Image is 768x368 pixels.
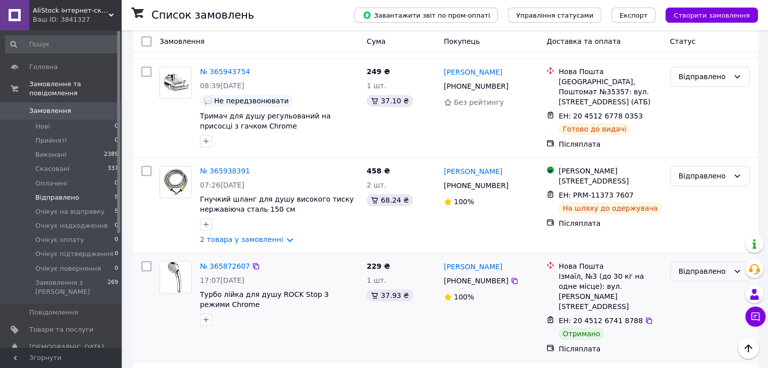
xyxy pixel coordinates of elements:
[29,63,58,72] span: Головна
[108,164,118,173] span: 337
[655,11,758,19] a: Створити замовлення
[104,150,118,159] span: 2389
[33,6,109,15] span: AliStock інтернет-склад-магазин смартфони, планшети, повербанки, зарядні станції, товари для дому
[160,67,192,99] a: Фото товару
[558,202,661,214] div: На шляху до одержувача
[454,198,474,206] span: 100%
[115,250,118,259] span: 0
[35,250,113,259] span: Очікує підтвердження
[160,166,191,198] img: Фото товару
[115,221,118,230] span: 0
[679,266,729,277] div: Відправлено
[115,193,118,202] span: 9
[611,8,656,23] button: Експорт
[108,278,118,296] span: 269
[516,12,593,19] span: Управління статусами
[115,207,118,216] span: 5
[367,262,390,270] span: 229 ₴
[558,191,633,199] span: ЕН: PRM-11373 7607
[738,338,759,359] button: Наверх
[546,37,621,45] span: Доставка та оплата
[367,37,385,45] span: Cума
[558,166,661,176] div: [PERSON_NAME]
[200,262,250,270] a: № 365872607
[5,35,119,53] input: Пошук
[115,264,118,273] span: 0
[35,164,70,173] span: Скасовані
[367,82,386,90] span: 1 шт.
[679,71,729,82] div: Відправлено
[558,218,661,228] div: Післяплата
[29,308,78,317] span: Повідомлення
[558,112,643,120] span: ЕН: 20 4512 6778 0353
[558,176,661,186] div: [STREET_ADDRESS]
[665,8,758,23] button: Створити замовлення
[151,9,254,21] h1: Список замовлень
[444,166,502,176] a: [PERSON_NAME]
[558,328,604,340] div: Отримано
[363,11,490,20] span: Завантажити звіт по пром-оплаті
[29,343,104,352] span: [DEMOGRAPHIC_DATA]
[442,178,510,193] div: [PHONE_NUMBER]
[558,344,661,354] div: Післяплата
[558,123,630,135] div: Готово до видачі
[35,207,105,216] span: Очікує на відправку
[35,136,67,145] span: Прийняті
[200,276,244,284] span: 17:07[DATE]
[115,179,118,188] span: 0
[200,195,353,213] a: Гнучкий шланг для душу високого тиску нержавіюча сталь 150 см
[160,37,204,45] span: Замовлення
[115,235,118,244] span: 0
[35,193,79,202] span: Відправлено
[442,274,510,288] div: [PHONE_NUMBER]
[367,289,413,301] div: 37.93 ₴
[35,122,50,131] span: Нові
[200,235,283,243] a: 2 товара у замовленні
[442,79,510,93] div: [PHONE_NUMBER]
[367,68,390,76] span: 249 ₴
[354,8,498,23] button: Завантажити звіт по пром-оплаті
[29,325,93,334] span: Товари та послуги
[558,261,661,271] div: Нова Пошта
[35,179,67,188] span: Оплачені
[35,264,101,273] span: Очікує повернення
[33,15,121,24] div: Ваш ID: 3841327
[367,276,386,284] span: 1 шт.
[35,278,108,296] span: Замовлення з [PERSON_NAME]
[670,37,696,45] span: Статус
[160,166,192,198] a: Фото товару
[115,122,118,131] span: 0
[29,80,121,98] span: Замовлення та повідомлення
[444,262,502,272] a: [PERSON_NAME]
[200,68,250,76] a: № 365943754
[29,106,71,115] span: Замовлення
[558,271,661,312] div: Ізмаїл, №3 (до 30 кг на одне місце): вул. [PERSON_NAME][STREET_ADDRESS]
[508,8,601,23] button: Управління статусами
[35,150,67,159] span: Виконані
[745,306,765,327] button: Чат з покупцем
[200,167,250,175] a: № 365938391
[115,136,118,145] span: 0
[674,12,750,19] span: Створити замовлення
[454,98,504,106] span: Без рейтингу
[558,317,643,325] span: ЕН: 20 4512 6741 8788
[35,235,84,244] span: Очікує оплату
[200,112,331,130] a: Тримач для душу регульований на присосці з гачком Chrome
[367,167,390,175] span: 458 ₴
[160,262,191,293] img: Фото товару
[558,67,661,77] div: Нова Пошта
[444,67,502,77] a: [PERSON_NAME]
[679,170,729,181] div: Відправлено
[160,67,191,98] img: Фото товару
[367,194,413,206] div: 68.24 ₴
[214,97,289,105] span: Не передзвонювати
[444,37,480,45] span: Покупець
[558,139,661,149] div: Післяплата
[454,293,474,301] span: 100%
[200,290,329,309] a: Турбо лійка для душу ROCK Stop 3 режими Chrome
[558,77,661,107] div: [GEOGRAPHIC_DATA], Поштомат №35357: вул. [STREET_ADDRESS] (АТБ)
[35,221,108,230] span: Очікує надходження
